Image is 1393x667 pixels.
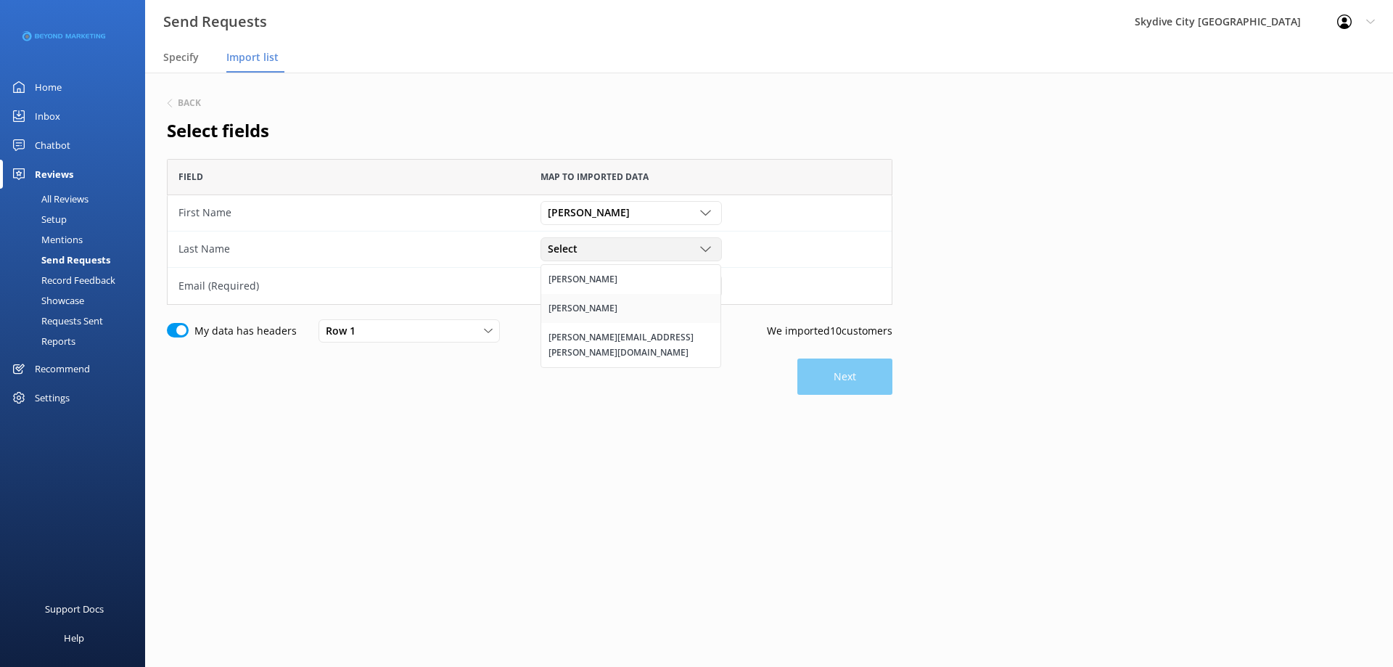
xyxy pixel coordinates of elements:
[178,278,519,294] div: Email (Required)
[178,205,519,221] div: First Name
[163,10,267,33] h3: Send Requests
[548,301,617,316] div: [PERSON_NAME]
[163,50,199,65] span: Specify
[45,594,104,623] div: Support Docs
[9,250,145,270] a: Send Requests
[35,160,73,189] div: Reviews
[167,99,201,107] button: Back
[178,170,203,184] span: Field
[9,250,110,270] div: Send Requests
[9,290,145,311] a: Showcase
[9,331,75,351] div: Reports
[178,99,201,107] h6: Back
[9,229,83,250] div: Mentions
[9,270,115,290] div: Record Feedback
[548,272,617,287] div: [PERSON_NAME]
[35,102,60,131] div: Inbox
[22,25,105,49] img: 3-1676954853.png
[9,270,145,290] a: Record Feedback
[226,50,279,65] span: Import list
[35,131,70,160] div: Chatbot
[9,209,145,229] a: Setup
[178,241,519,257] div: Last Name
[541,170,649,184] span: Map to imported data
[9,209,67,229] div: Setup
[9,311,145,331] a: Requests Sent
[35,354,90,383] div: Recommend
[326,323,364,339] span: Row 1
[9,189,89,209] div: All Reviews
[167,195,892,304] div: grid
[35,383,70,412] div: Settings
[9,229,145,250] a: Mentions
[9,189,145,209] a: All Reviews
[35,73,62,102] div: Home
[767,323,892,339] p: We imported 10 customers
[194,323,297,339] label: My data has headers
[9,290,84,311] div: Showcase
[64,623,84,652] div: Help
[548,241,586,257] span: Select
[9,331,145,351] a: Reports
[9,311,103,331] div: Requests Sent
[548,330,713,360] div: [PERSON_NAME][EMAIL_ADDRESS][PERSON_NAME][DOMAIN_NAME]
[548,205,638,221] span: [PERSON_NAME]
[167,117,892,144] h2: Select fields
